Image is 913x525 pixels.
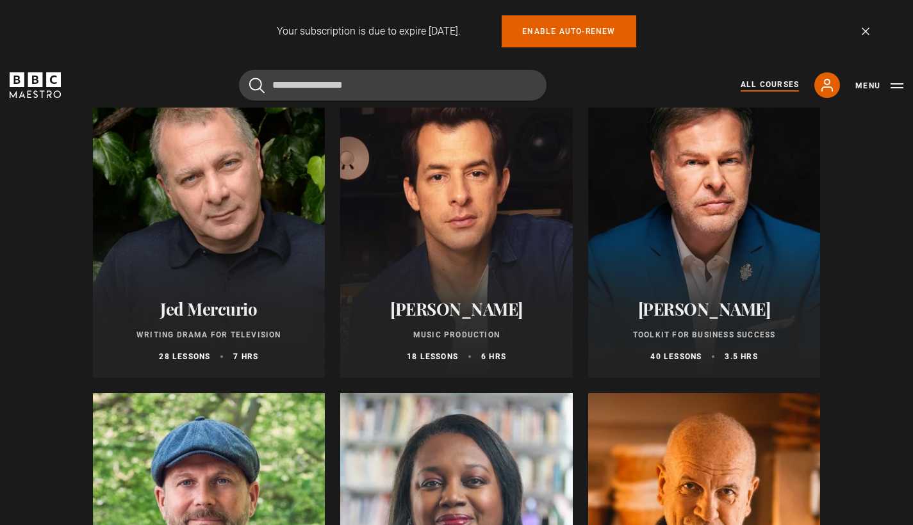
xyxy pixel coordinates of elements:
button: Submit the search query [249,77,265,93]
p: Your subscription is due to expire [DATE]. [277,24,461,39]
p: 40 lessons [650,351,702,362]
p: 3.5 hrs [725,351,757,362]
a: Enable auto-renew [502,15,636,47]
p: 7 hrs [233,351,258,362]
a: All Courses [741,79,799,92]
svg: BBC Maestro [10,72,61,98]
h2: [PERSON_NAME] [604,299,805,319]
a: Jed Mercurio Writing Drama for Television 28 lessons 7 hrs [93,70,325,378]
a: [PERSON_NAME] Toolkit for Business Success 40 lessons 3.5 hrs [588,70,821,378]
p: Music Production [356,329,557,341]
p: 18 lessons [407,351,458,362]
h2: Jed Mercurio [108,299,310,319]
h2: [PERSON_NAME] [356,299,557,319]
button: Toggle navigation [855,79,903,92]
a: [PERSON_NAME] Music Production 18 lessons 6 hrs [340,70,573,378]
p: Toolkit for Business Success [604,329,805,341]
p: Writing Drama for Television [108,329,310,341]
p: 6 hrs [481,351,506,362]
p: 28 lessons [159,351,210,362]
input: Search [239,70,547,101]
